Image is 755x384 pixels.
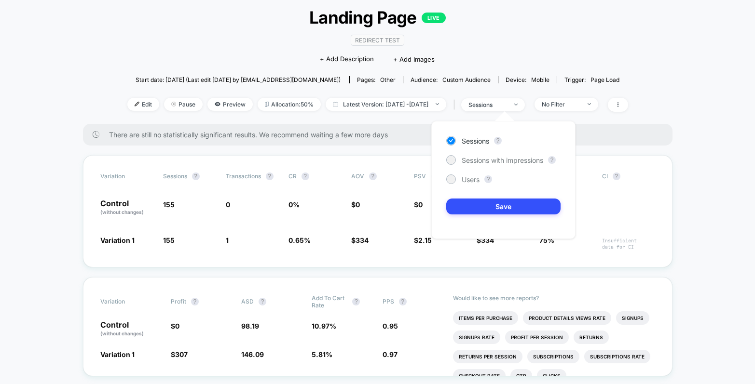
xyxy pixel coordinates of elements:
[258,98,321,111] span: Allocation: 50%
[531,76,549,83] span: mobile
[510,369,532,383] li: Ctr
[462,137,489,145] span: Sessions
[527,350,579,363] li: Subscriptions
[333,102,338,106] img: calendar
[171,350,188,358] span: $
[451,98,461,112] span: |
[414,172,426,180] span: PSV
[100,236,135,244] span: Variation 1
[442,76,491,83] span: Custom Audience
[312,350,332,358] span: 5.81 %
[191,298,199,305] button: ?
[383,322,398,330] span: 0.95
[380,76,396,83] span: other
[462,175,480,184] span: Users
[163,172,187,180] span: Sessions
[453,311,518,325] li: Items Per Purchase
[171,298,186,305] span: Profit
[100,172,153,180] span: Variation
[320,54,374,64] span: + Add Description
[590,76,619,83] span: Page Load
[369,172,377,180] button: ?
[351,172,364,180] span: AOV
[383,350,398,358] span: 0.97
[152,7,603,27] span: Landing Page
[414,200,423,209] span: $
[399,298,407,305] button: ?
[241,350,264,358] span: 146.09
[453,369,506,383] li: Checkout Rate
[100,209,144,215] span: (without changes)
[602,172,655,180] span: CI
[266,172,274,180] button: ?
[352,298,360,305] button: ?
[100,294,153,309] span: Variation
[100,321,161,337] p: Control
[453,350,522,363] li: Returns Per Session
[602,238,655,250] span: Insufficient data for CI
[207,98,253,111] span: Preview
[542,101,580,108] div: No Filter
[574,331,609,344] li: Returns
[484,175,492,183] button: ?
[288,236,311,244] span: 0.65 %
[613,172,620,180] button: ?
[171,102,176,106] img: end
[259,298,266,305] button: ?
[100,199,153,216] p: Control
[241,298,254,305] span: ASD
[357,76,396,83] div: Pages:
[498,76,557,83] span: Device:
[523,311,611,325] li: Product Details Views Rate
[462,156,543,164] span: Sessions with impressions
[127,98,159,111] span: Edit
[136,76,341,83] span: Start date: [DATE] (Last edit [DATE] by [EMAIL_ADDRESS][DOMAIN_NAME])
[192,172,200,180] button: ?
[312,294,347,309] span: Add To Cart Rate
[312,322,336,330] span: 10.97 %
[326,98,446,111] span: Latest Version: [DATE] - [DATE]
[453,294,655,302] p: Would like to see more reports?
[584,350,650,363] li: Subscriptions Rate
[588,103,591,105] img: end
[265,102,269,107] img: rebalance
[288,172,297,180] span: CR
[302,172,309,180] button: ?
[418,200,423,209] span: 0
[163,200,175,209] span: 155
[226,236,229,244] span: 1
[288,200,300,209] span: 0 %
[175,350,188,358] span: 307
[164,98,203,111] span: Pause
[514,104,518,106] img: end
[414,236,432,244] span: $
[468,101,507,108] div: sessions
[383,298,394,305] span: PPS
[616,311,649,325] li: Signups
[494,137,502,145] button: ?
[418,236,432,244] span: 2.15
[411,76,491,83] div: Audience:
[453,331,500,344] li: Signups Rate
[175,322,179,330] span: 0
[436,103,439,105] img: end
[351,200,360,209] span: $
[135,102,139,106] img: edit
[351,35,404,46] span: Redirect Test
[100,331,144,336] span: (without changes)
[226,200,230,209] span: 0
[163,236,175,244] span: 155
[446,199,561,214] button: Save
[241,322,259,330] span: 98.19
[505,331,569,344] li: Profit Per Session
[356,200,360,209] span: 0
[564,76,619,83] div: Trigger:
[171,322,179,330] span: $
[356,236,369,244] span: 334
[100,350,135,358] span: Variation 1
[109,131,653,139] span: There are still no statistically significant results. We recommend waiting a few more days
[548,156,556,164] button: ?
[537,369,566,383] li: Clicks
[602,202,655,216] span: ---
[422,13,446,23] p: LIVE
